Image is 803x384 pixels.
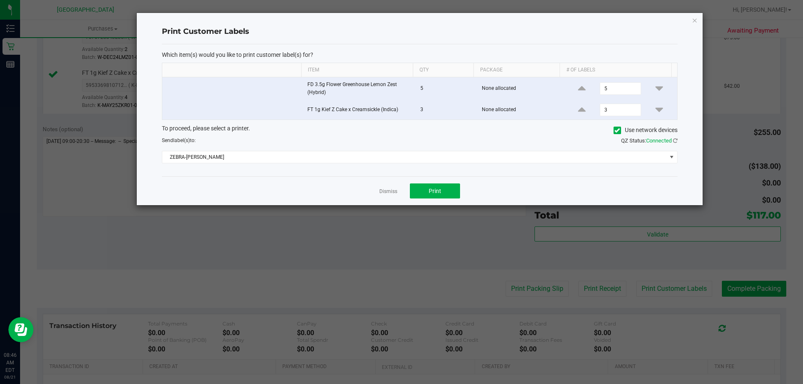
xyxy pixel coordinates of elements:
[621,137,678,144] span: QZ Status:
[415,100,477,120] td: 3
[413,63,473,77] th: Qty
[477,77,564,100] td: None allocated
[379,188,397,195] a: Dismiss
[162,51,678,58] p: Which item(s) would you like to print customer label(s) for?
[162,151,667,163] span: ZEBRA-[PERSON_NAME]
[410,183,460,198] button: Print
[415,77,477,100] td: 5
[429,188,441,194] span: Print
[473,63,560,77] th: Package
[646,137,672,144] span: Connected
[301,63,413,77] th: Item
[8,317,33,342] iframe: Resource center
[173,137,190,143] span: label(s)
[614,126,678,135] label: Use network devices
[162,26,678,37] h4: Print Customer Labels
[162,137,196,143] span: Send to:
[156,124,684,137] div: To proceed, please select a printer.
[477,100,564,120] td: None allocated
[302,100,415,120] td: FT 1g Kief Z Cake x Creamsickle (Indica)
[560,63,671,77] th: # of labels
[302,77,415,100] td: FD 3.5g Flower Greenhouse Lemon Zest (Hybrid)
